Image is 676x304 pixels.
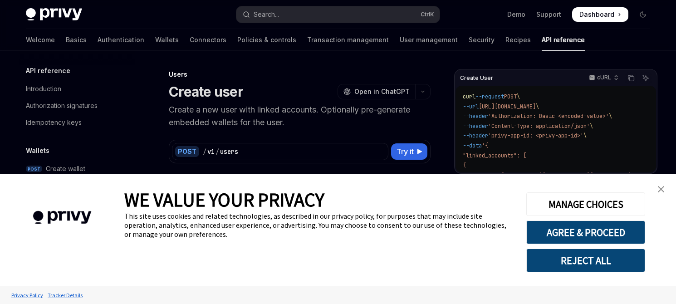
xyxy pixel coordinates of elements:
[488,132,583,139] span: 'privy-app-id: <privy-app-id>'
[460,74,493,82] span: Create User
[19,161,135,177] a: POSTCreate wallet
[475,93,504,100] span: --request
[463,132,488,139] span: --header
[391,143,427,160] button: Try it
[216,147,219,156] div: /
[203,147,206,156] div: /
[175,146,199,157] div: POST
[640,72,652,84] button: Ask AI
[236,6,440,23] button: Open search
[26,166,42,172] span: POST
[583,132,587,139] span: \
[463,103,479,110] span: --url
[98,29,144,51] a: Authentication
[190,29,226,51] a: Connectors
[463,172,637,179] span: "address": "[PERSON_NAME][EMAIL_ADDRESS][DOMAIN_NAME]",
[463,142,482,149] span: --data
[354,87,410,96] span: Open in ChatGPT
[505,29,531,51] a: Recipes
[579,10,614,19] span: Dashboard
[19,81,135,97] a: Introduction
[124,211,513,239] div: This site uses cookies and related technologies, as described in our privacy policy, for purposes...
[488,113,609,120] span: 'Authorization: Basic <encoded-value>'
[46,163,85,174] div: Create wallet
[26,65,70,76] h5: API reference
[9,287,45,303] a: Privacy Policy
[526,192,645,216] button: MANAGE CHOICES
[463,93,475,100] span: curl
[507,10,525,19] a: Demo
[19,98,135,114] a: Authorization signatures
[584,70,622,86] button: cURL
[469,29,495,51] a: Security
[207,147,215,156] div: v1
[220,147,238,156] div: users
[517,93,520,100] span: \
[590,123,593,130] span: \
[237,29,296,51] a: Policies & controls
[504,93,517,100] span: POST
[124,188,324,211] span: WE VALUE YOUR PRIVACY
[14,198,111,237] img: company logo
[26,83,61,94] div: Introduction
[19,114,135,131] a: Idempotency keys
[488,123,590,130] span: 'Content-Type: application/json'
[26,100,98,111] div: Authorization signatures
[572,7,628,22] a: Dashboard
[526,221,645,244] button: AGREE & PROCEED
[636,7,650,22] button: Toggle dark mode
[463,123,488,130] span: --header
[45,287,85,303] a: Tracker Details
[609,113,612,120] span: \
[463,152,526,159] span: "linked_accounts": [
[26,29,55,51] a: Welcome
[463,162,466,169] span: {
[482,142,488,149] span: '{
[536,103,539,110] span: \
[307,29,389,51] a: Transaction management
[338,84,415,99] button: Open in ChatGPT
[66,29,87,51] a: Basics
[421,11,434,18] span: Ctrl K
[652,180,670,198] a: close banner
[397,146,414,157] span: Try it
[400,29,458,51] a: User management
[526,249,645,272] button: REJECT ALL
[169,103,431,129] p: Create a new user with linked accounts. Optionally pre-generate embedded wallets for the user.
[26,145,49,156] h5: Wallets
[542,29,585,51] a: API reference
[463,113,488,120] span: --header
[536,10,561,19] a: Support
[658,186,664,192] img: close banner
[479,103,536,110] span: [URL][DOMAIN_NAME]
[155,29,179,51] a: Wallets
[254,9,279,20] div: Search...
[26,8,82,21] img: dark logo
[26,117,82,128] div: Idempotency keys
[169,70,431,79] div: Users
[625,72,637,84] button: Copy the contents from the code block
[169,83,243,100] h1: Create user
[597,74,611,81] p: cURL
